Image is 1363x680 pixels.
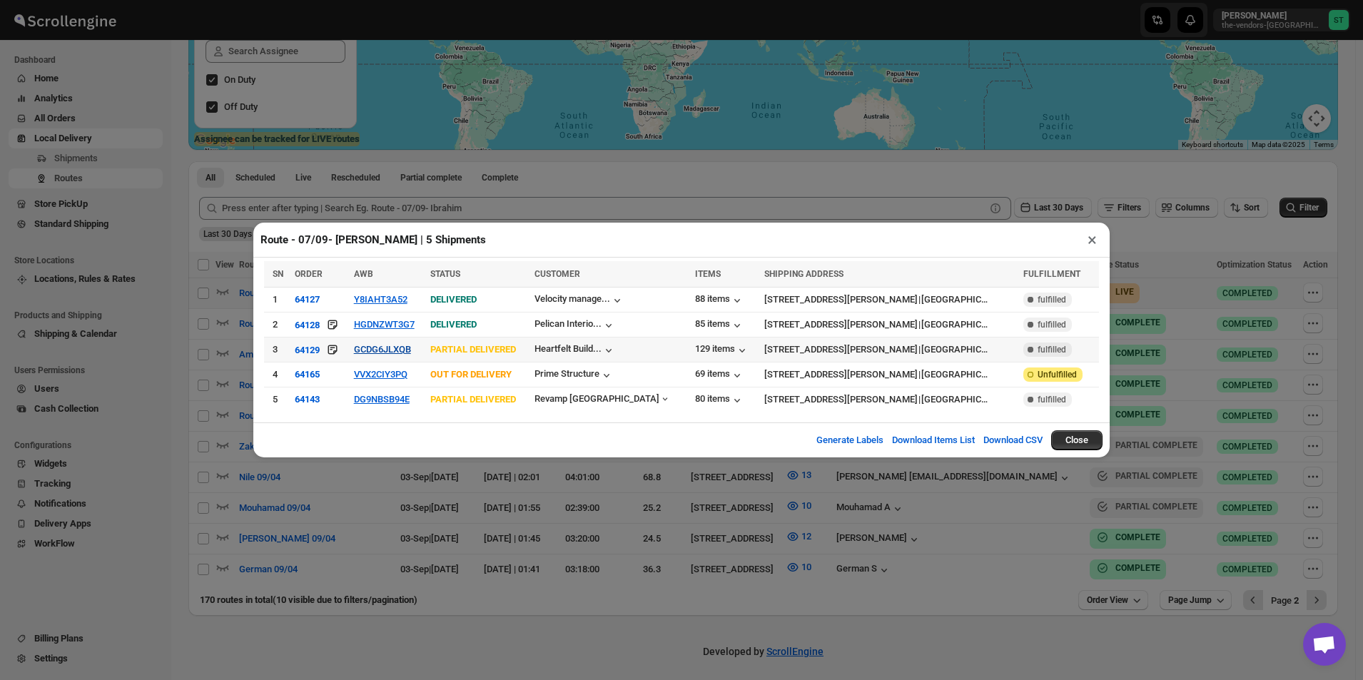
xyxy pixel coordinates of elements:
[695,318,744,333] button: 85 items
[1038,319,1066,330] span: fulfilled
[534,269,580,279] span: CUSTOMER
[430,269,460,279] span: STATUS
[921,318,989,332] div: [GEOGRAPHIC_DATA]
[534,393,671,407] button: Revamp [GEOGRAPHIC_DATA]
[295,342,320,357] button: 64129
[764,367,918,382] div: [STREET_ADDRESS][PERSON_NAME]
[534,343,616,357] button: Heartfelt Build...
[921,293,989,307] div: [GEOGRAPHIC_DATA]
[921,367,989,382] div: [GEOGRAPHIC_DATA]
[295,394,320,405] button: 64143
[264,338,290,362] td: 3
[764,392,1015,407] div: |
[354,344,411,355] button: GCDG6JLXQB
[695,343,749,357] button: 129 items
[764,269,843,279] span: SHIPPING ADDRESS
[1038,394,1066,405] span: fulfilled
[1038,294,1066,305] span: fulfilled
[534,293,624,308] button: Velocity manage...
[295,318,320,332] button: 64128
[295,345,320,355] div: 64129
[295,269,323,279] span: ORDER
[264,362,290,387] td: 4
[764,392,918,407] div: [STREET_ADDRESS][PERSON_NAME]
[764,342,918,357] div: [STREET_ADDRESS][PERSON_NAME]
[264,313,290,338] td: 2
[695,293,744,308] button: 88 items
[883,426,983,455] button: Download Items List
[273,269,283,279] span: SN
[430,319,477,330] span: DELIVERED
[1038,344,1066,355] span: fulfilled
[534,318,602,329] div: Pelican Interio...
[764,318,918,332] div: [STREET_ADDRESS][PERSON_NAME]
[1082,230,1103,250] button: ×
[354,294,407,305] button: Y8IAHT3A52
[354,269,373,279] span: AWB
[764,318,1015,332] div: |
[354,319,415,330] button: HGDNZWT3G7
[1038,369,1077,380] span: Unfulfilled
[295,320,320,330] div: 64128
[534,343,602,354] div: Heartfelt Build...
[1303,623,1346,666] div: Open chat
[921,342,989,357] div: [GEOGRAPHIC_DATA]
[764,293,918,307] div: [STREET_ADDRESS][PERSON_NAME]
[808,426,892,455] button: Generate Labels
[430,344,516,355] span: PARTIAL DELIVERED
[264,288,290,313] td: 1
[430,394,516,405] span: PARTIAL DELIVERED
[764,342,1015,357] div: |
[295,369,320,380] button: 64165
[295,294,320,305] button: 64127
[764,367,1015,382] div: |
[430,294,477,305] span: DELIVERED
[1051,430,1103,450] button: Close
[764,293,1015,307] div: |
[921,392,989,407] div: [GEOGRAPHIC_DATA]
[534,293,610,304] div: Velocity manage...
[264,387,290,412] td: 5
[354,369,407,380] button: VVX2CIY3PQ
[975,426,1051,455] button: Download CSV
[695,269,721,279] span: ITEMS
[695,393,744,407] button: 80 items
[354,394,410,405] button: DG9NBSB94E
[260,233,486,247] h2: Route - 07/09- [PERSON_NAME] | 5 Shipments
[534,318,616,333] button: Pelican Interio...
[430,369,512,380] span: OUT FOR DELIVERY
[534,368,614,382] button: Prime Structure
[1023,269,1080,279] span: FULFILLMENT
[695,368,744,382] button: 69 items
